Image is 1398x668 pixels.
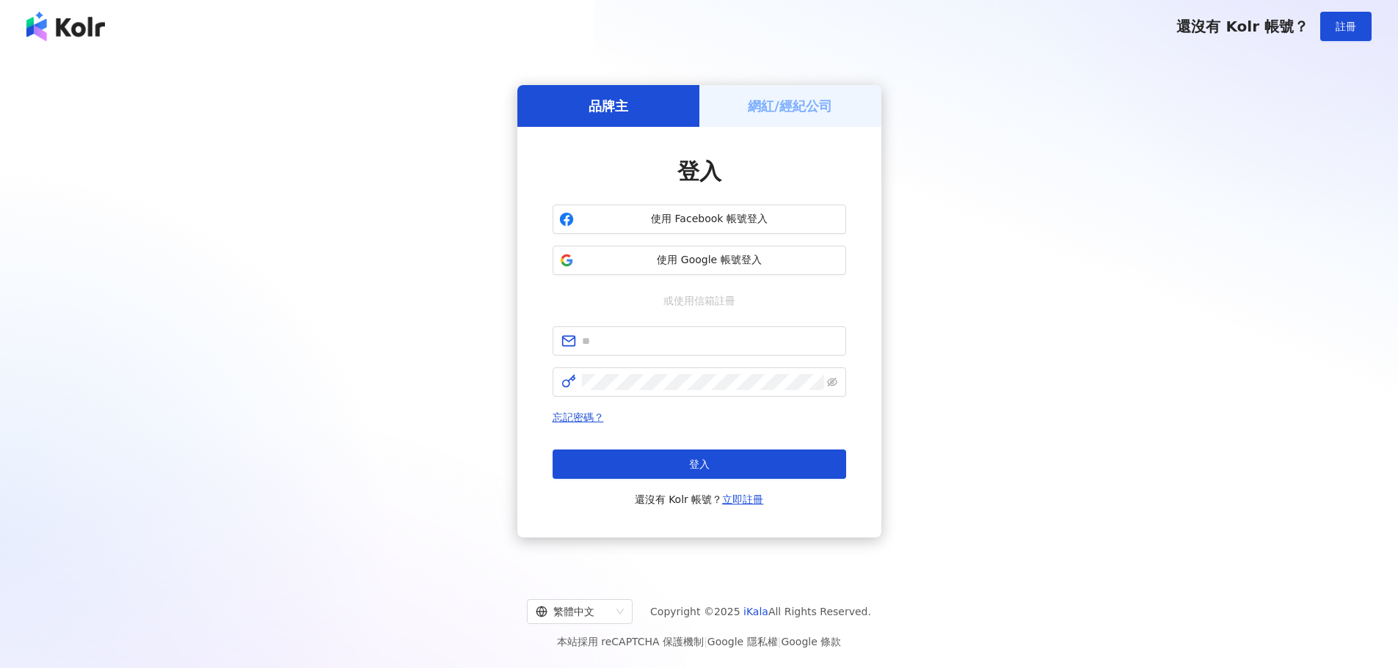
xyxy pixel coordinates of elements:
[653,293,746,309] span: 或使用信箱註冊
[677,158,721,184] span: 登入
[704,636,707,647] span: |
[589,97,628,115] h5: 品牌主
[26,12,105,41] img: logo
[557,633,841,650] span: 本站採用 reCAPTCHA 保護機制
[536,600,611,623] div: 繁體中文
[553,449,846,479] button: 登入
[1176,18,1308,35] span: 還沒有 Kolr 帳號？
[722,493,763,505] a: 立即註冊
[553,411,604,423] a: 忘記密碼？
[827,377,837,387] span: eye-invisible
[1320,12,1372,41] button: 註冊
[689,458,710,470] span: 登入
[781,636,841,647] a: Google 條款
[580,253,840,268] span: 使用 Google 帳號登入
[553,205,846,234] button: 使用 Facebook 帳號登入
[635,491,764,508] span: 還沒有 Kolr 帳號？
[778,636,782,647] span: |
[748,97,832,115] h5: 網紅/經紀公司
[1336,21,1356,32] span: 註冊
[580,212,840,227] span: 使用 Facebook 帳號登入
[707,636,778,647] a: Google 隱私權
[650,603,871,620] span: Copyright © 2025 All Rights Reserved.
[553,246,846,275] button: 使用 Google 帳號登入
[743,606,768,617] a: iKala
